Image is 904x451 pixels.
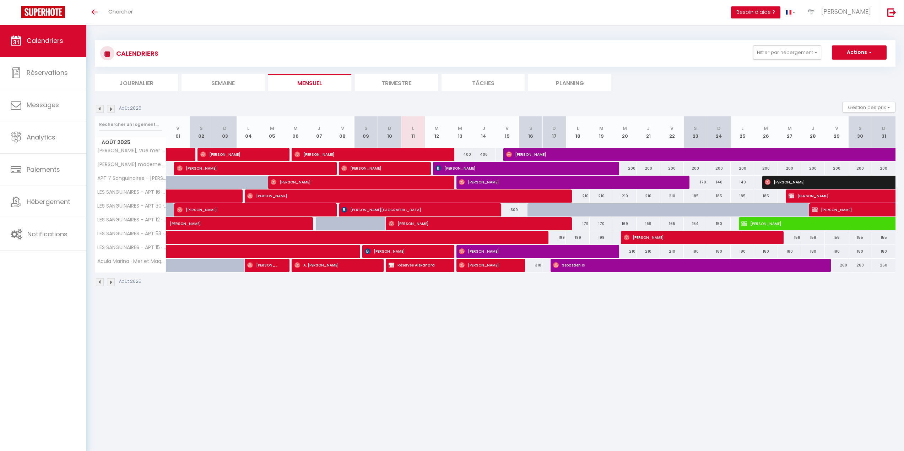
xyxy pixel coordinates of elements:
[590,231,613,244] div: 199
[778,245,801,258] div: 180
[684,245,707,258] div: 180
[247,189,564,203] span: [PERSON_NAME]
[271,175,445,189] span: [PERSON_NAME]
[182,74,265,91] li: Semaine
[448,148,472,161] div: 400
[660,116,683,148] th: 22
[96,259,167,264] span: Acula Marina · Mer et Maquis Corse
[753,45,821,60] button: Filtrer par hébergement
[96,231,167,236] span: LES SANGUINAIRES - APT 53 · T2 Cosy Grande Terrasse – Piscine & Plage à 100m
[542,116,566,148] th: 17
[506,148,800,161] span: [PERSON_NAME]
[684,217,707,230] div: 154
[27,68,68,77] span: Réservations
[707,176,731,189] div: 140
[764,125,768,132] abbr: M
[590,116,613,148] th: 19
[95,74,178,91] li: Journalier
[778,116,801,148] th: 27
[613,217,637,230] div: 169
[872,162,895,175] div: 200
[848,259,872,272] div: 260
[670,125,673,132] abbr: V
[707,245,731,258] div: 180
[341,161,421,175] span: [PERSON_NAME]
[96,203,167,209] span: LES SANGUINAIRES - APT 30 · Confort & Sérénité – 2 Chambres, Piscine & Plage
[778,231,801,244] div: 158
[821,7,871,16] span: [PERSON_NAME]
[237,116,260,148] th: 04
[99,118,162,131] input: Rechercher un logement...
[472,148,496,161] div: 400
[637,116,660,148] th: 21
[519,116,542,148] th: 16
[848,162,872,175] div: 200
[114,45,158,61] h3: CALENDRIERS
[364,125,368,132] abbr: S
[825,116,848,148] th: 29
[177,161,328,175] span: [PERSON_NAME]
[801,116,825,148] th: 28
[754,116,778,148] th: 26
[268,74,351,91] li: Mensuel
[684,189,707,203] div: 185
[754,189,778,203] div: 185
[213,116,237,148] th: 03
[482,125,485,132] abbr: J
[731,176,754,189] div: 140
[684,116,707,148] th: 23
[95,137,166,148] span: Août 2025
[442,74,525,91] li: Tâches
[694,125,697,132] abbr: S
[388,125,391,132] abbr: D
[472,116,496,148] th: 14
[590,217,613,230] div: 170
[848,245,872,258] div: 180
[166,116,190,148] th: 01
[21,6,65,18] img: Super Booking
[825,231,848,244] div: 158
[542,231,566,244] div: 199
[307,116,331,148] th: 07
[647,125,650,132] abbr: J
[566,116,589,148] th: 18
[660,189,683,203] div: 210
[200,148,280,161] span: [PERSON_NAME]
[96,162,167,167] span: [PERSON_NAME] moderne 2 chambres à proximité de la mer
[637,162,660,175] div: 200
[552,125,556,132] abbr: D
[96,189,167,195] span: LES SANGUINAIRES - APT 16 - T2 Dolce Vita - Vue Mer, [PERSON_NAME] & Plage
[872,116,895,148] th: 31
[505,125,509,132] abbr: V
[801,245,825,258] div: 180
[389,258,444,272] span: Réservée Alexandra
[27,197,70,206] span: Hébergement
[825,245,848,258] div: 180
[166,217,190,231] a: [PERSON_NAME]
[613,189,637,203] div: 210
[613,162,637,175] div: 200
[731,245,754,258] div: 180
[812,125,814,132] abbr: J
[806,6,817,17] img: ...
[293,125,298,132] abbr: M
[459,258,514,272] span: [PERSON_NAME]
[660,245,683,258] div: 210
[832,45,887,60] button: Actions
[365,244,444,258] span: [PERSON_NAME]
[401,116,425,148] th: 11
[613,116,637,148] th: 20
[459,175,681,189] span: [PERSON_NAME]
[707,189,731,203] div: 185
[519,259,542,272] div: 310
[731,116,754,148] th: 25
[496,203,519,216] div: 309
[872,259,895,272] div: 260
[341,203,492,216] span: [PERSON_NAME][GEOGRAPHIC_DATA]
[294,258,374,272] span: A. [PERSON_NAME]
[435,161,610,175] span: [PERSON_NAME]
[176,125,179,132] abbr: V
[731,162,754,175] div: 200
[843,102,895,112] button: Gestion des prix
[707,116,731,148] th: 24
